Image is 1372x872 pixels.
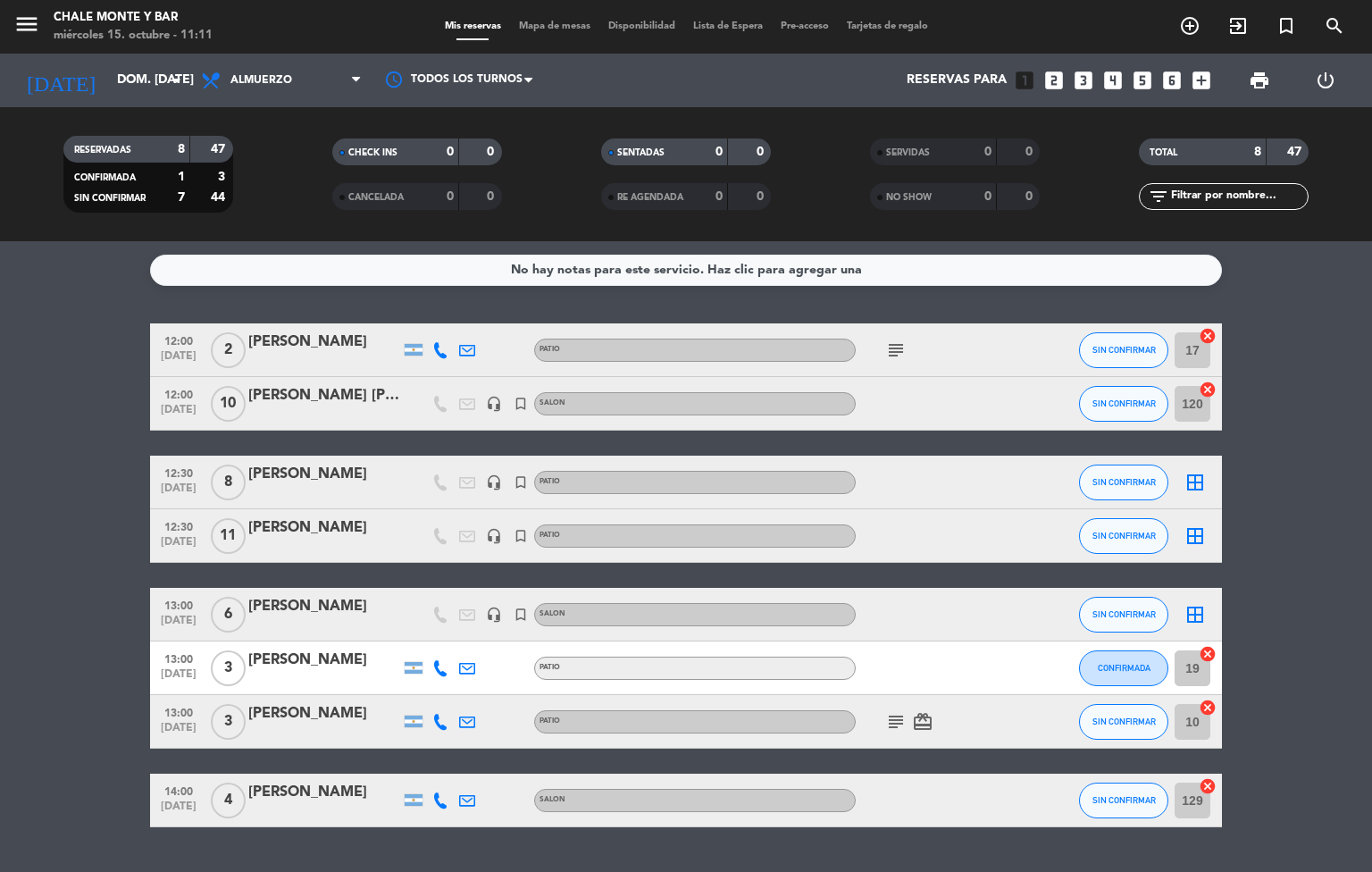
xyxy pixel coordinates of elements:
[486,396,502,412] i: headset_mic
[1315,70,1336,91] i: power_settings_new
[1131,69,1154,92] i: looks_5
[1072,69,1095,92] i: looks_3
[1324,15,1345,37] i: search
[1184,525,1206,547] i: border_all
[486,607,502,623] i: headset_mic
[436,21,510,31] span: Mis reservas
[211,332,246,368] span: 2
[348,148,397,157] span: CHECK INS
[13,61,108,100] i: [DATE]
[447,146,454,158] strong: 0
[1013,69,1036,92] i: looks_one
[886,193,932,202] span: NO SHOW
[540,796,565,803] span: SALON
[513,607,529,623] i: turned_in_not
[211,783,246,818] span: 4
[617,148,665,157] span: SENTADAS
[486,528,502,544] i: headset_mic
[1199,645,1217,663] i: cancel
[540,717,560,725] span: PATIO
[156,701,201,722] span: 13:00
[1254,146,1261,158] strong: 8
[156,330,201,350] span: 12:00
[156,780,201,801] span: 14:00
[1287,146,1305,158] strong: 47
[1199,381,1217,398] i: cancel
[54,27,213,45] div: miércoles 15. octubre - 11:11
[156,462,201,482] span: 12:30
[211,704,246,740] span: 3
[907,73,1007,88] span: Reservas para
[757,146,767,158] strong: 0
[757,190,767,203] strong: 0
[248,781,400,804] div: [PERSON_NAME]
[156,482,201,503] span: [DATE]
[1098,663,1150,673] span: CONFIRMADA
[984,190,991,203] strong: 0
[156,615,201,635] span: [DATE]
[74,173,136,182] span: CONFIRMADA
[13,11,40,44] button: menu
[1101,69,1125,92] i: looks_4
[156,536,201,557] span: [DATE]
[599,21,684,31] span: Disponibilidad
[513,474,529,490] i: turned_in_not
[886,148,930,157] span: SERVIDAS
[156,594,201,615] span: 13:00
[248,331,400,354] div: [PERSON_NAME]
[248,595,400,618] div: [PERSON_NAME]
[486,474,502,490] i: headset_mic
[248,702,400,725] div: [PERSON_NAME]
[178,143,185,155] strong: 8
[1184,604,1206,625] i: border_all
[211,386,246,422] span: 10
[156,350,201,371] span: [DATE]
[1079,783,1168,818] button: SIN CONFIRMAR
[715,190,723,203] strong: 0
[156,404,201,424] span: [DATE]
[1199,327,1217,345] i: cancel
[511,260,862,281] div: No hay notas para este servicio. Haz clic para agregar una
[540,346,560,353] span: PATIO
[1079,386,1168,422] button: SIN CONFIRMAR
[1092,609,1156,619] span: SIN CONFIRMAR
[447,190,454,203] strong: 0
[684,21,772,31] span: Lista de Espera
[1150,148,1177,157] span: TOTAL
[715,146,723,158] strong: 0
[1092,398,1156,408] span: SIN CONFIRMAR
[248,649,400,672] div: [PERSON_NAME]
[218,171,229,183] strong: 3
[178,171,185,183] strong: 1
[156,722,201,742] span: [DATE]
[211,597,246,633] span: 6
[166,70,188,91] i: arrow_drop_down
[1199,699,1217,717] i: cancel
[487,146,498,158] strong: 0
[1025,146,1036,158] strong: 0
[487,190,498,203] strong: 0
[1092,717,1156,726] span: SIN CONFIRMAR
[74,146,131,155] span: RESERVADAS
[1079,465,1168,500] button: SIN CONFIRMAR
[156,516,201,536] span: 12:30
[1169,187,1308,206] input: Filtrar por nombre...
[540,399,565,407] span: SALON
[211,143,229,155] strong: 47
[248,463,400,486] div: [PERSON_NAME]
[1092,345,1156,355] span: SIN CONFIRMAR
[248,384,400,407] div: [PERSON_NAME] [PERSON_NAME].
[248,516,400,540] div: [PERSON_NAME]
[772,21,838,31] span: Pre-acceso
[230,74,292,87] span: Almuerzo
[156,383,201,404] span: 12:00
[1179,15,1200,37] i: add_circle_outline
[1079,597,1168,633] button: SIN CONFIRMAR
[54,9,213,27] div: Chale Monte y Bar
[1184,472,1206,493] i: border_all
[1160,69,1184,92] i: looks_6
[540,532,560,539] span: PATIO
[1079,518,1168,554] button: SIN CONFIRMAR
[984,146,991,158] strong: 0
[540,478,560,485] span: PATIO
